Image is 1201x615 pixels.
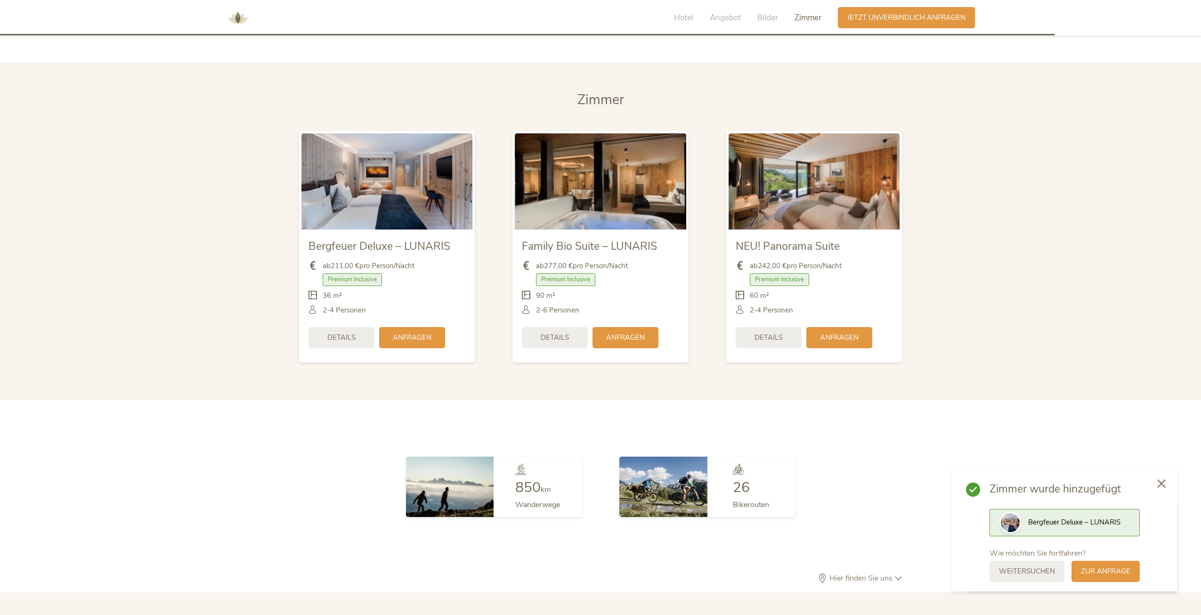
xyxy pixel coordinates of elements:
[515,478,541,497] span: 850
[733,500,769,510] span: Bikerouten
[827,574,895,582] span: Hier finden Sie uns
[795,12,821,23] span: Zimmer
[820,333,859,343] span: Anfragen
[577,90,624,109] span: Zimmer
[729,133,900,230] img: NEU! Panorama Suite
[327,333,356,343] span: Details
[733,478,750,497] span: 26
[224,14,252,21] a: AMONTI & LUNARIS Wellnessresort
[522,239,657,254] span: Family Bio Suite – LUNARIS
[750,291,769,301] span: 60 m²
[736,239,840,254] span: NEU! Panorama Suite
[750,273,809,286] span: Premium Inclusive
[536,261,628,271] span: ab pro Person/Nacht
[541,333,569,343] span: Details
[750,305,793,315] span: 2-4 Personen
[847,13,966,23] span: Jetzt unverbindlich anfragen
[331,261,359,271] b: 211,00 €
[990,482,1140,497] span: Zimmer wurde hinzugefügt
[758,261,787,271] b: 242,00 €
[1001,513,1020,532] img: Preview
[536,273,595,286] span: Premium Inclusive
[990,548,1086,558] span: Wie möchten Sie fortfahren?
[301,133,472,230] img: Bergfeuer Deluxe – LUNARIS
[999,566,1055,576] span: weitersuchen
[674,12,693,23] span: Hotel
[710,12,741,23] span: Angebot
[323,273,382,286] span: Premium Inclusive
[224,4,252,32] img: AMONTI & LUNARIS Wellnessresort
[308,239,450,254] span: Bergfeuer Deluxe – LUNARIS
[755,333,783,343] span: Details
[536,305,579,315] span: 2-6 Personen
[323,291,342,301] span: 36 m²
[1081,566,1130,576] span: zur Anfrage
[544,261,573,271] b: 277,00 €
[541,484,551,495] span: km
[515,500,560,510] span: Wanderwege
[757,12,778,23] span: Bilder
[536,291,555,301] span: 90 m²
[750,261,842,271] span: ab pro Person/Nacht
[1028,517,1120,527] span: Bergfeuer Deluxe – LUNARIS
[323,305,366,315] span: 2-4 Personen
[323,261,414,271] span: ab pro Person/Nacht
[393,333,431,343] span: Anfragen
[515,133,686,230] img: Family Bio Suite – LUNARIS
[606,333,645,343] span: Anfragen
